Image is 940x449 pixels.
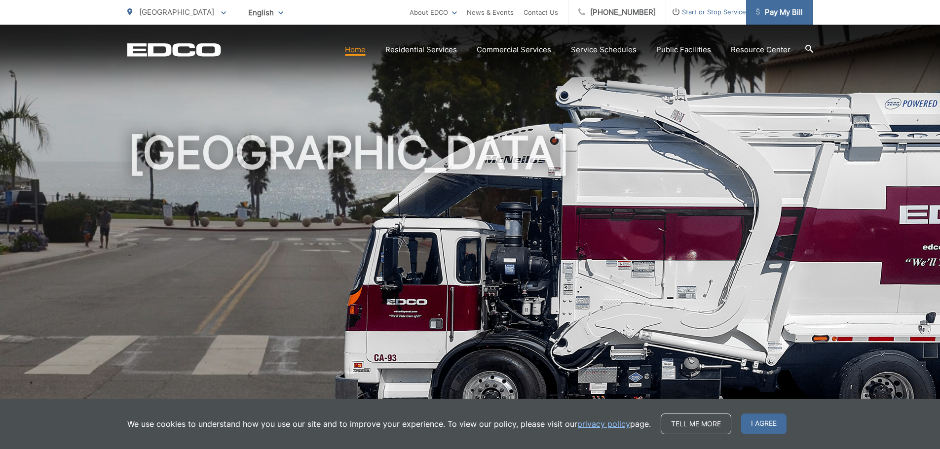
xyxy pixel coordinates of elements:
[127,128,813,440] h1: [GEOGRAPHIC_DATA]
[741,414,787,434] span: I agree
[467,6,514,18] a: News & Events
[477,44,551,56] a: Commercial Services
[661,414,731,434] a: Tell me more
[577,418,630,430] a: privacy policy
[241,4,291,21] span: English
[139,7,214,17] span: [GEOGRAPHIC_DATA]
[385,44,457,56] a: Residential Services
[345,44,366,56] a: Home
[127,418,651,430] p: We use cookies to understand how you use our site and to improve your experience. To view our pol...
[656,44,711,56] a: Public Facilities
[524,6,558,18] a: Contact Us
[756,6,803,18] span: Pay My Bill
[410,6,457,18] a: About EDCO
[127,43,221,57] a: EDCD logo. Return to the homepage.
[571,44,637,56] a: Service Schedules
[731,44,790,56] a: Resource Center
